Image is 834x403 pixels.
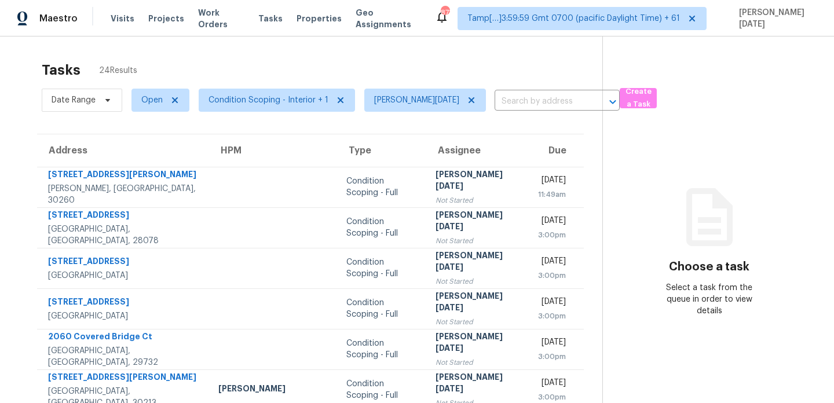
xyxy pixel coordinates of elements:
th: Type [337,134,426,167]
th: Due [529,134,584,167]
span: [PERSON_NAME][DATE] [734,7,817,30]
div: [PERSON_NAME][DATE] [436,371,520,397]
div: [STREET_ADDRESS][PERSON_NAME] [48,371,200,386]
div: [GEOGRAPHIC_DATA], [GEOGRAPHIC_DATA], 29732 [48,345,200,368]
div: [DATE] [538,215,566,229]
div: [PERSON_NAME][DATE] [436,209,520,235]
div: 2060 Covered Bridge Ct [48,331,200,345]
input: Search by address [495,93,587,111]
div: Condition Scoping - Full [346,297,417,320]
span: Open [141,94,163,106]
span: Date Range [52,94,96,106]
span: Properties [297,13,342,24]
div: Condition Scoping - Full [346,257,417,280]
div: [PERSON_NAME], [GEOGRAPHIC_DATA], 30260 [48,183,200,206]
div: Condition Scoping - Full [346,175,417,199]
div: [DATE] [538,377,566,391]
div: [PERSON_NAME][DATE] [436,250,520,276]
div: Not Started [436,235,520,247]
div: [PERSON_NAME] [218,383,328,397]
div: Select a task from the queue in order to view details [656,282,762,317]
span: Condition Scoping - Interior + 1 [209,94,328,106]
div: [DATE] [538,296,566,310]
span: Maestro [39,13,78,24]
div: [STREET_ADDRESS] [48,255,200,270]
div: Not Started [436,357,520,368]
button: Open [605,94,621,110]
div: [GEOGRAPHIC_DATA], [GEOGRAPHIC_DATA], 28078 [48,224,200,247]
div: [STREET_ADDRESS] [48,209,200,224]
div: Not Started [436,316,520,328]
span: Projects [148,13,184,24]
div: 3:00pm [538,351,566,362]
div: [DATE] [538,336,566,351]
h2: Tasks [42,64,81,76]
div: [DATE] [538,255,566,270]
div: Not Started [436,276,520,287]
div: Condition Scoping - Full [346,378,417,401]
th: HPM [209,134,337,167]
th: Assignee [426,134,529,167]
th: Address [37,134,209,167]
div: [PERSON_NAME][DATE] [436,168,520,195]
span: [PERSON_NAME][DATE] [374,94,459,106]
div: Condition Scoping - Full [346,338,417,361]
div: 11:49am [538,189,566,200]
span: Create a Task [625,85,651,112]
span: Tamp[…]3:59:59 Gmt 0700 (pacific Daylight Time) + 61 [467,13,680,24]
div: 3:00pm [538,391,566,403]
div: [PERSON_NAME][DATE] [436,331,520,357]
span: Work Orders [198,7,244,30]
span: Geo Assignments [356,7,422,30]
span: 24 Results [99,65,137,76]
div: [GEOGRAPHIC_DATA] [48,310,200,322]
h3: Choose a task [669,261,749,273]
div: [GEOGRAPHIC_DATA] [48,270,200,281]
span: Tasks [258,14,283,23]
div: Condition Scoping - Full [346,216,417,239]
div: [DATE] [538,174,566,189]
button: Create a Task [620,88,657,108]
div: Not Started [436,195,520,206]
div: [STREET_ADDRESS][PERSON_NAME] [48,168,200,183]
div: [STREET_ADDRESS] [48,296,200,310]
div: 873 [441,7,449,19]
div: [PERSON_NAME][DATE] [436,290,520,316]
div: 3:00pm [538,270,566,281]
div: 3:00pm [538,229,566,241]
div: 3:00pm [538,310,566,322]
span: Visits [111,13,134,24]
